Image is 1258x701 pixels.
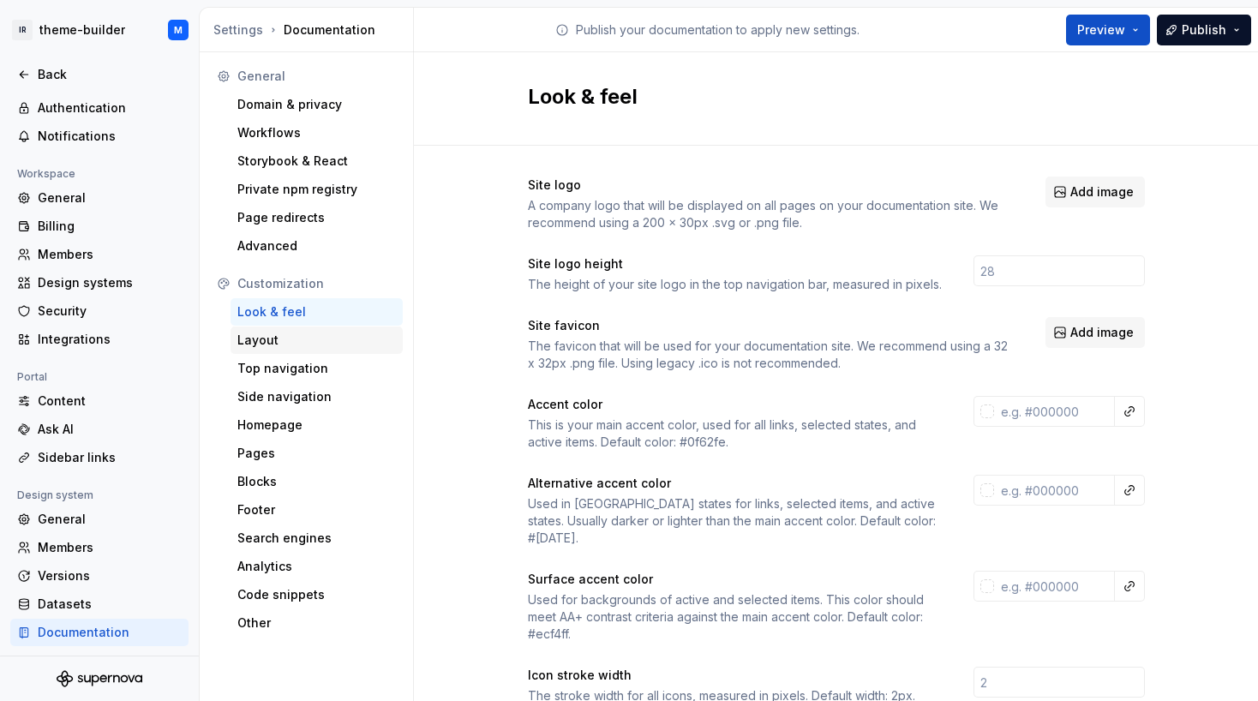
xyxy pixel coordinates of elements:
h2: Look & feel [528,83,1124,111]
a: Private npm registry [231,176,403,203]
a: Documentation [10,619,189,646]
div: Back [38,66,182,83]
div: Domain & privacy [237,96,396,113]
div: Portal [10,367,54,387]
div: Design system [10,485,100,506]
p: Publish your documentation to apply new settings. [576,21,860,39]
div: The favicon that will be used for your documentation site. We recommend using a 32 x 32px .png fi... [528,338,1015,372]
div: Advanced [237,237,396,255]
input: 2 [973,667,1145,698]
a: Domain & privacy [231,91,403,118]
div: Customization [237,275,396,292]
div: Sidebar links [38,449,182,466]
div: A company logo that will be displayed on all pages on your documentation site. We recommend using... [528,197,1015,231]
a: Back [10,61,189,88]
a: Side navigation [231,383,403,410]
input: 28 [973,255,1145,286]
div: Used in [GEOGRAPHIC_DATA] states for links, selected items, and active states. Usually darker or ... [528,495,943,547]
div: Code snippets [237,586,396,603]
input: e.g. #000000 [994,475,1115,506]
a: Notifications [10,123,189,150]
div: IR [12,20,33,40]
button: Add image [1045,317,1145,348]
a: Sidebar links [10,444,189,471]
button: Add image [1045,177,1145,207]
div: Site logo height [528,255,623,273]
a: Page redirects [231,204,403,231]
a: Analytics [231,553,403,580]
div: Side navigation [237,388,396,405]
div: This is your main accent color, used for all links, selected states, and active items. Default co... [528,416,943,451]
div: Notifications [38,128,182,145]
div: theme-builder [39,21,125,39]
div: Members [38,539,182,556]
div: Ask AI [38,421,182,438]
a: Look & feel [231,298,403,326]
a: Layout [231,327,403,354]
div: M [174,23,183,37]
a: Versions [10,562,189,590]
a: Footer [231,496,403,524]
div: Workflows [237,124,396,141]
svg: Supernova Logo [57,670,142,687]
div: Accent color [528,396,602,413]
div: Content [38,392,182,410]
div: Homepage [237,416,396,434]
div: Layout [237,332,396,349]
button: Preview [1066,15,1150,45]
a: Code snippets [231,581,403,608]
div: Billing [38,218,182,235]
div: Documentation [213,21,406,39]
div: General [237,68,396,85]
div: Versions [38,567,182,584]
div: Private npm registry [237,181,396,198]
a: Storybook & React [231,147,403,175]
div: Authentication [38,99,182,117]
div: Members [38,246,182,263]
a: Members [10,241,189,268]
div: Look & feel [237,303,396,321]
a: Search engines [231,524,403,552]
a: Billing [10,213,189,240]
a: Top navigation [231,355,403,382]
a: Advanced [231,232,403,260]
a: Other [231,609,403,637]
div: General [38,189,182,207]
a: Homepage [231,411,403,439]
span: Add image [1070,183,1134,201]
div: The height of your site logo in the top navigation bar, measured in pixels. [528,276,943,293]
a: Authentication [10,94,189,122]
div: Site favicon [528,317,600,334]
a: Integrations [10,326,189,353]
span: Preview [1077,21,1125,39]
a: Workflows [231,119,403,147]
div: Documentation [38,624,182,641]
div: Top navigation [237,360,396,377]
div: Surface accent color [528,571,653,588]
div: Search engines [237,530,396,547]
div: Design systems [38,274,182,291]
a: Ask AI [10,416,189,443]
button: IRtheme-builderM [3,11,195,49]
div: General [38,511,182,528]
div: Analytics [237,558,396,575]
button: Publish [1157,15,1251,45]
div: Footer [237,501,396,518]
div: Other [237,614,396,632]
div: Used for backgrounds of active and selected items. This color should meet AA+ contrast criteria a... [528,591,943,643]
span: Publish [1182,21,1226,39]
span: Add image [1070,324,1134,341]
a: Security [10,297,189,325]
a: Content [10,387,189,415]
div: Site logo [528,177,581,194]
div: Workspace [10,164,82,184]
div: Integrations [38,331,182,348]
div: Pages [237,445,396,462]
a: General [10,506,189,533]
input: e.g. #000000 [994,571,1115,602]
a: Design systems [10,269,189,297]
div: Blocks [237,473,396,490]
a: Datasets [10,590,189,618]
button: Settings [213,21,263,39]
